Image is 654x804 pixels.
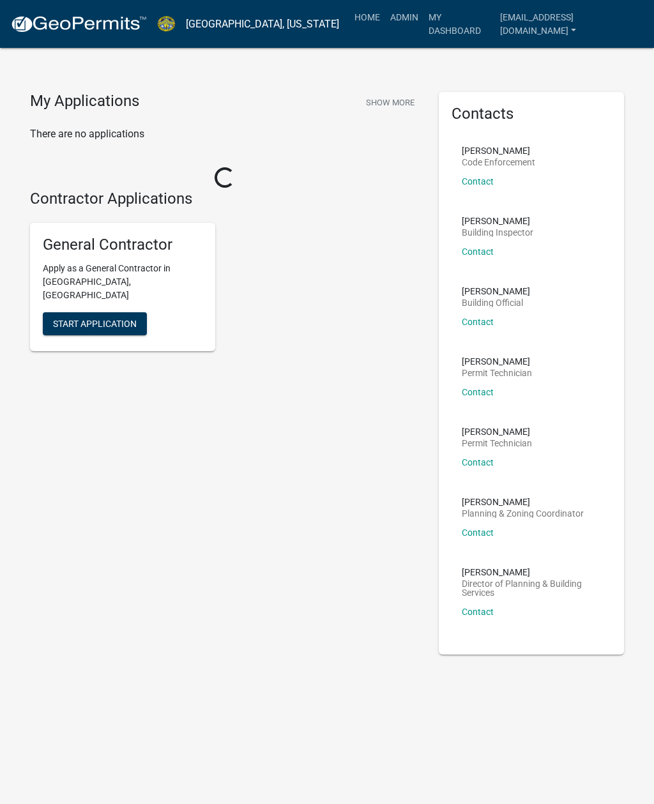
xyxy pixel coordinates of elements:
[30,92,139,111] h4: My Applications
[462,509,584,518] p: Planning & Zoning Coordinator
[30,190,420,362] wm-workflow-list-section: Contractor Applications
[462,457,494,467] a: Contact
[349,5,385,29] a: Home
[30,126,420,142] p: There are no applications
[43,236,202,254] h5: General Contractor
[462,146,535,155] p: [PERSON_NAME]
[462,387,494,397] a: Contact
[43,262,202,302] p: Apply as a General Contractor in [GEOGRAPHIC_DATA], [GEOGRAPHIC_DATA]
[462,427,532,436] p: [PERSON_NAME]
[53,319,137,329] span: Start Application
[452,105,611,123] h5: Contacts
[462,158,535,167] p: Code Enforcement
[361,92,420,113] button: Show More
[462,527,494,538] a: Contact
[30,190,420,208] h4: Contractor Applications
[462,568,601,577] p: [PERSON_NAME]
[462,439,532,448] p: Permit Technician
[462,298,530,307] p: Building Official
[462,607,494,617] a: Contact
[462,176,494,186] a: Contact
[462,357,532,366] p: [PERSON_NAME]
[423,5,496,43] a: My Dashboard
[462,287,530,296] p: [PERSON_NAME]
[43,312,147,335] button: Start Application
[157,16,176,33] img: Jasper County, South Carolina
[495,5,644,43] a: [EMAIL_ADDRESS][DOMAIN_NAME]
[186,13,339,35] a: [GEOGRAPHIC_DATA], [US_STATE]
[385,5,423,29] a: Admin
[462,247,494,257] a: Contact
[462,497,584,506] p: [PERSON_NAME]
[462,368,532,377] p: Permit Technician
[462,579,601,597] p: Director of Planning & Building Services
[462,228,533,237] p: Building Inspector
[462,216,533,225] p: [PERSON_NAME]
[462,317,494,327] a: Contact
